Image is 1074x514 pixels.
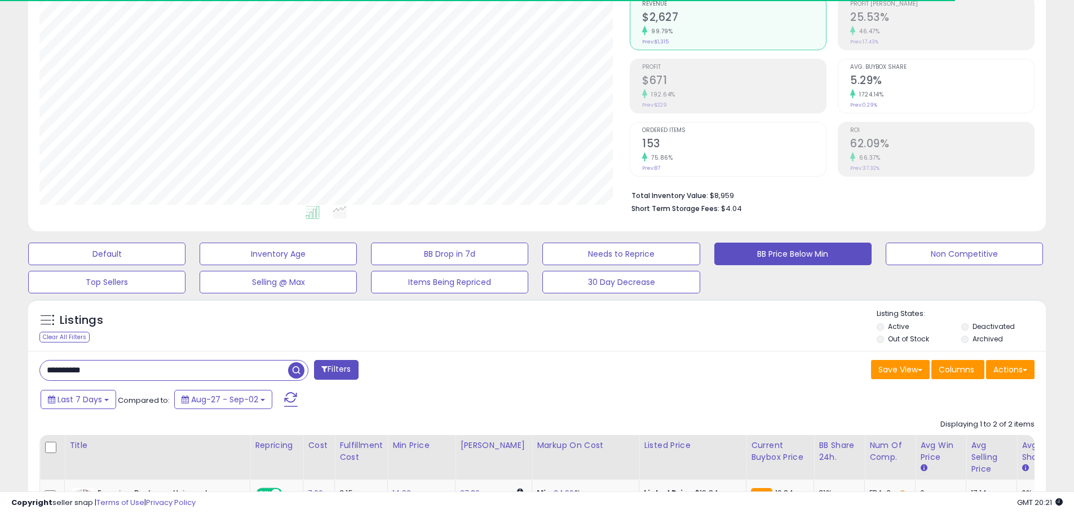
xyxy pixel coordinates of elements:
small: 46.47% [855,27,879,36]
small: 75.86% [647,153,673,162]
div: Num of Comp. [869,440,911,463]
span: 2025-09-10 20:21 GMT [1017,497,1063,508]
b: Short Term Storage Fees: [631,204,719,213]
button: Selling @ Max [200,271,357,293]
span: Compared to: [118,395,170,406]
small: Prev: 0.29% [850,102,877,108]
label: Active [888,322,909,331]
strong: Copyright [11,497,52,508]
button: Items Being Repriced [371,271,528,293]
h5: Listings [60,313,103,328]
div: Listed Price [644,440,741,451]
button: Inventory Age [200,243,357,265]
div: Title [69,440,245,451]
small: Prev: 17.43% [850,38,878,45]
span: $4.04 [721,203,742,214]
label: Out of Stock [888,334,929,344]
a: Terms of Use [96,497,144,508]
div: Cost [308,440,330,451]
div: Current Buybox Price [751,440,809,463]
span: Revenue [642,1,826,7]
h2: $671 [642,74,826,89]
div: Avg Win Price [920,440,961,463]
button: Last 7 Days [41,390,116,409]
b: Total Inventory Value: [631,191,708,200]
small: Prev: 87 [642,165,660,172]
small: 1724.14% [855,90,883,99]
span: Profit [642,64,826,71]
span: Last 7 Days [58,394,102,405]
button: Filters [314,360,358,380]
span: Ordered Items [642,128,826,134]
span: Aug-27 - Sep-02 [191,394,258,405]
div: Avg BB Share [1022,440,1063,463]
div: Fulfillment Cost [339,440,383,463]
small: 99.79% [647,27,673,36]
button: 30 Day Decrease [542,271,700,293]
span: Avg. Buybox Share [850,64,1034,71]
span: ROI [850,128,1034,134]
div: Repricing [255,440,298,451]
h2: $2,627 [642,11,826,26]
div: [PERSON_NAME] [460,440,527,451]
small: Avg Win Price. [920,463,927,473]
button: BB Price Below Min [714,243,872,265]
small: 66.37% [855,153,880,162]
label: Deactivated [973,322,1015,331]
h2: 62.09% [850,137,1034,152]
small: 192.64% [647,90,675,99]
th: The percentage added to the cost of goods (COGS) that forms the calculator for Min & Max prices. [532,435,639,480]
div: BB Share 24h. [819,440,860,463]
a: Privacy Policy [146,497,196,508]
span: Columns [939,364,974,375]
small: Avg BB Share. [1022,463,1028,473]
button: Non Competitive [886,243,1043,265]
button: BB Drop in 7d [371,243,528,265]
p: Listing States: [877,309,1046,319]
h2: 5.29% [850,74,1034,89]
button: Save View [871,360,930,379]
small: Prev: $1,315 [642,38,669,45]
button: Needs to Reprice [542,243,700,265]
div: Avg Selling Price [971,440,1012,475]
button: Default [28,243,185,265]
label: Archived [973,334,1003,344]
small: Prev: $229 [642,102,667,108]
div: Markup on Cost [537,440,634,451]
h2: 25.53% [850,11,1034,26]
div: Min Price [392,440,450,451]
div: Clear All Filters [39,332,90,342]
span: Profit [PERSON_NAME] [850,1,1034,7]
button: Aug-27 - Sep-02 [174,390,272,409]
button: Columns [931,360,984,379]
div: seller snap | | [11,498,196,508]
small: Prev: 37.32% [850,165,879,172]
div: Displaying 1 to 2 of 2 items [940,419,1035,430]
button: Actions [986,360,1035,379]
h2: 153 [642,137,826,152]
button: Top Sellers [28,271,185,293]
li: $8,959 [631,188,1026,201]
